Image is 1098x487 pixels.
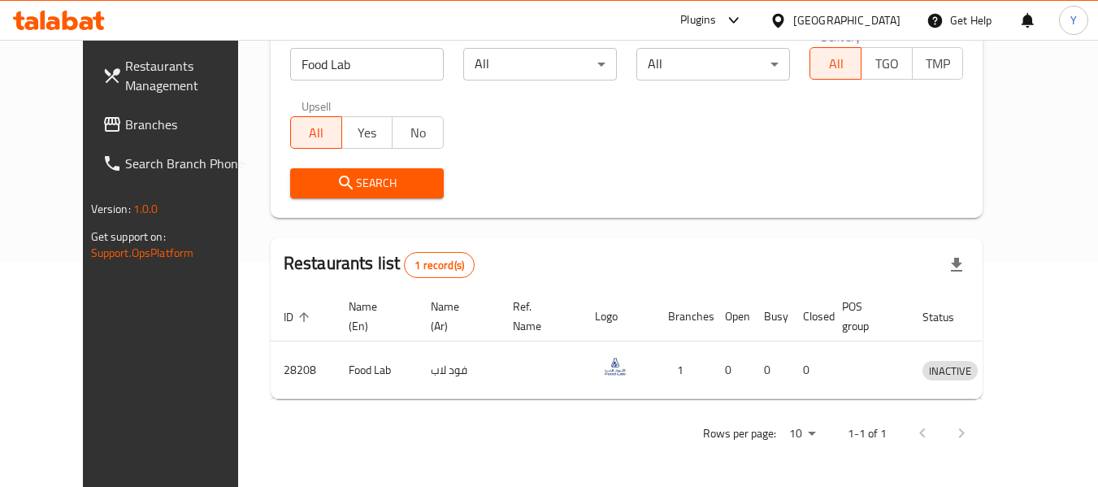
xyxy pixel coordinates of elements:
[405,258,474,273] span: 1 record(s)
[922,361,978,380] div: INACTIVE
[404,252,475,278] div: Total records count
[349,121,387,145] span: Yes
[680,11,716,30] div: Plugins
[463,48,617,80] div: All
[303,173,431,193] span: Search
[919,52,957,76] span: TMP
[712,292,751,341] th: Open
[399,121,437,145] span: No
[809,47,861,80] button: All
[125,56,254,95] span: Restaurants Management
[290,116,342,149] button: All
[595,346,636,387] img: Food Lab
[868,52,906,76] span: TGO
[418,341,500,399] td: فود لاب
[91,198,131,220] span: Version:
[703,424,776,444] p: Rows per page:
[655,341,712,399] td: 1
[271,341,336,399] td: 28208
[821,31,861,42] label: Delivery
[861,47,913,80] button: TGO
[751,292,790,341] th: Busy
[817,52,855,76] span: All
[89,46,267,105] a: Restaurants Management
[912,47,964,80] button: TMP
[290,168,444,198] button: Search
[431,297,480,336] span: Name (Ar)
[271,292,1053,399] table: enhanced table
[848,424,887,444] p: 1-1 of 1
[712,341,751,399] td: 0
[349,297,398,336] span: Name (En)
[125,115,254,134] span: Branches
[284,251,475,278] h2: Restaurants list
[290,48,444,80] input: Search for restaurant name or ID..
[133,198,158,220] span: 1.0.0
[297,121,336,145] span: All
[793,11,901,29] div: [GEOGRAPHIC_DATA]
[783,422,822,446] div: Rows per page:
[336,341,418,399] td: Food Lab
[937,246,976,285] div: Export file
[922,362,978,380] span: INACTIVE
[341,116,393,149] button: Yes
[1070,11,1077,29] span: Y
[790,292,829,341] th: Closed
[790,341,829,399] td: 0
[89,144,267,183] a: Search Branch Phone
[751,341,790,399] td: 0
[302,100,332,111] label: Upsell
[91,242,194,263] a: Support.OpsPlatform
[636,48,790,80] div: All
[91,226,166,247] span: Get support on:
[392,116,444,149] button: No
[922,307,975,327] span: Status
[513,297,562,336] span: Ref. Name
[582,292,655,341] th: Logo
[842,297,890,336] span: POS group
[284,307,315,327] span: ID
[125,154,254,173] span: Search Branch Phone
[655,292,712,341] th: Branches
[89,105,267,144] a: Branches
